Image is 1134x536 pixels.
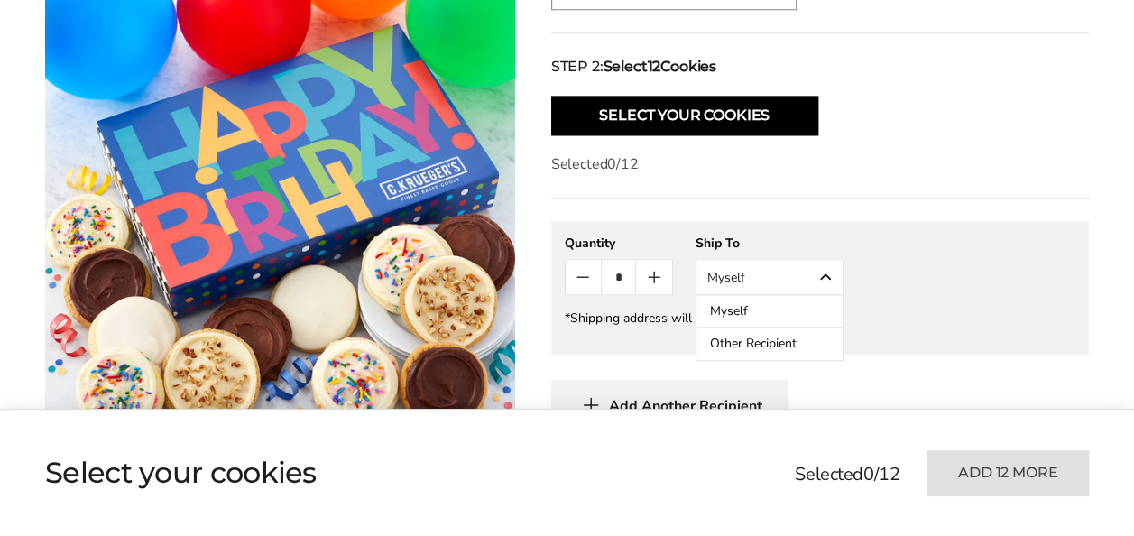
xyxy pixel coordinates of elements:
strong: Select Cookies [603,56,715,78]
div: Quantity [565,235,673,252]
button: Count minus [566,260,601,294]
input: Quantity [601,260,636,294]
button: Myself [696,259,844,295]
button: Other Recipient [696,328,843,360]
span: Add Another Recipient [609,397,762,415]
button: Myself [696,295,843,328]
p: Selected / [795,461,899,488]
iframe: Sign Up via Text for Offers [14,467,187,522]
gfm-form: New recipient [551,221,1089,355]
button: Select Your Cookies [551,96,818,135]
span: 0 [607,154,616,174]
div: Ship To [696,235,844,252]
button: Add Another Recipient [551,380,788,430]
p: Selected / [551,153,1089,175]
button: Add 12 more [927,450,1089,496]
div: *Shipping address will be collected at checkout [565,310,1075,327]
span: 0 [863,462,874,486]
button: Count plus [636,260,671,294]
span: 12 [879,462,899,486]
div: STEP 2: [551,56,1089,78]
span: 12 [621,154,639,174]
span: 12 [647,58,660,75]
